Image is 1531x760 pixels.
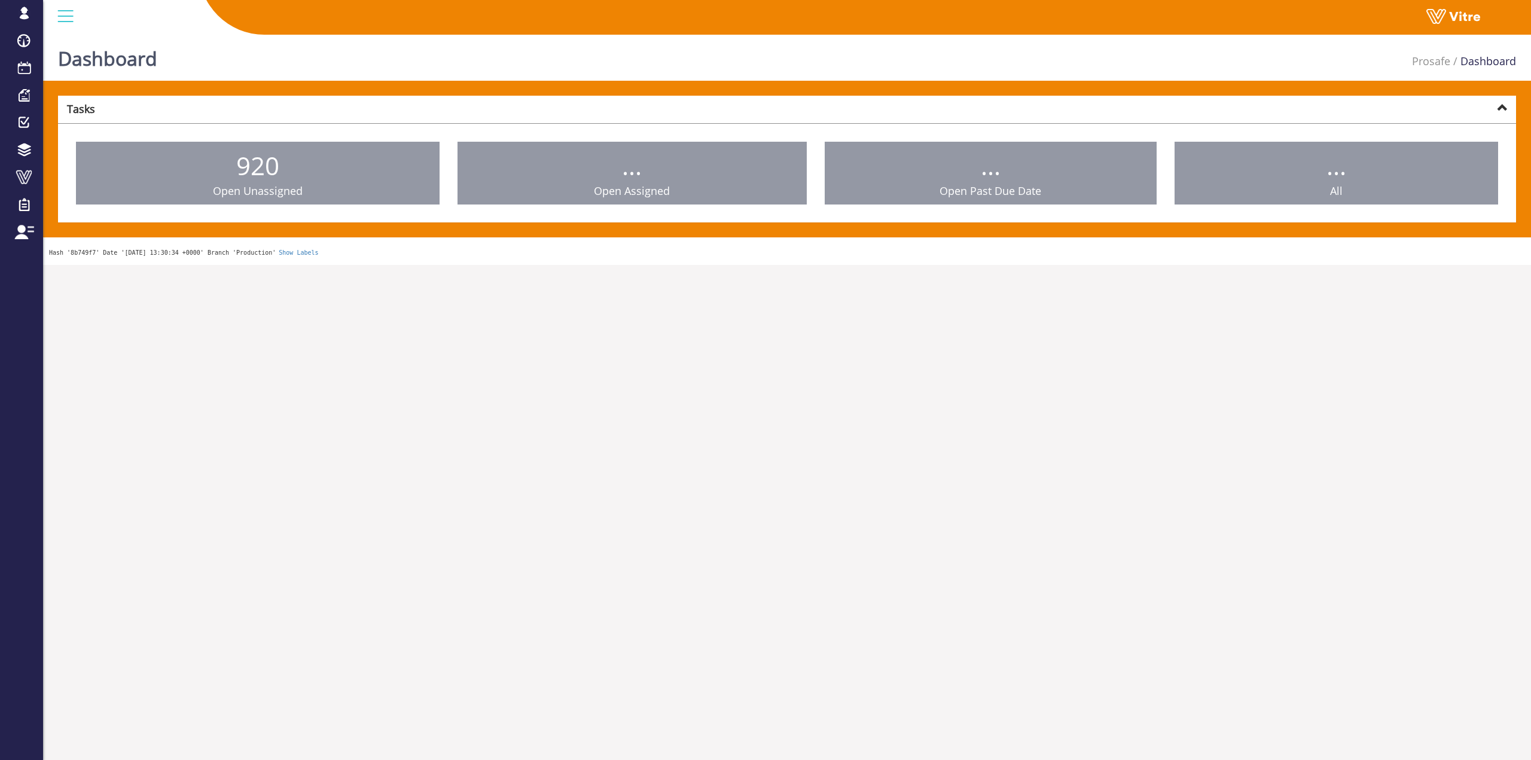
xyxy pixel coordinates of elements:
[940,184,1041,198] span: Open Past Due Date
[1326,148,1346,182] span: ...
[1175,142,1499,205] a: ... All
[76,142,440,205] a: 920 Open Unassigned
[1450,54,1516,69] li: Dashboard
[458,142,807,205] a: ... Open Assigned
[49,249,276,256] span: Hash '8b749f7' Date '[DATE] 13:30:34 +0000' Branch 'Production'
[594,184,670,198] span: Open Assigned
[236,148,279,182] span: 920
[67,102,95,116] strong: Tasks
[825,142,1157,205] a: ... Open Past Due Date
[1330,184,1343,198] span: All
[622,148,642,182] span: ...
[279,249,318,256] a: Show Labels
[58,30,157,81] h1: Dashboard
[1412,54,1450,68] a: Prosafe
[981,148,1001,182] span: ...
[213,184,303,198] span: Open Unassigned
